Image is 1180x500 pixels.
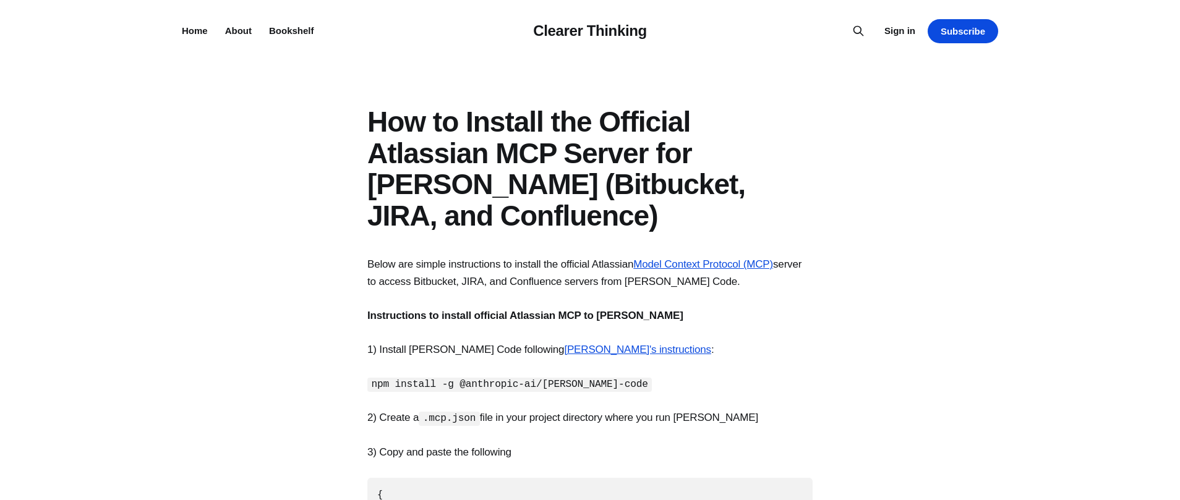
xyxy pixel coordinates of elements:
p: 3) Copy and paste the following [367,444,813,460]
h1: How to Install the Official Atlassian MCP Server for [PERSON_NAME] (Bitbucket, JIRA, and Confluence) [367,106,813,231]
p: Below are simple instructions to install the official Atlassian server to access Bitbucket, JIRA,... [367,256,813,289]
p: 1) Install [PERSON_NAME] Code following : [367,341,813,358]
a: Bookshelf [269,25,314,36]
a: Home [182,25,208,36]
code: .mcp.json [419,412,480,426]
a: [PERSON_NAME]'s instructions [564,344,711,355]
a: Sign in [884,23,915,38]
a: Model Context Protocol (MCP) [633,258,773,270]
a: About [225,25,252,36]
button: Search this site [849,21,868,41]
a: Subscribe [928,19,998,43]
code: npm install -g @anthropic-ai/[PERSON_NAME]-code [367,378,652,392]
strong: Instructions to install official Atlassian MCP to [PERSON_NAME] [367,310,683,321]
p: 2) Create a file in your project directory where you run [PERSON_NAME] [367,409,813,426]
a: Clearer Thinking [533,22,647,39]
